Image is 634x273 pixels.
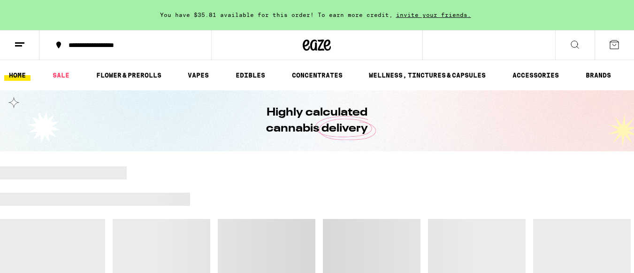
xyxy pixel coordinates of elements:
a: WELLNESS, TINCTURES & CAPSULES [364,70,490,81]
a: VAPES [183,70,214,81]
a: EDIBLES [231,70,270,81]
a: CONCENTRATES [287,70,347,81]
a: SALE [48,70,74,81]
span: You have $35.81 available for this order! To earn more credit, [160,12,393,18]
a: FLOWER & PREROLLS [92,70,166,81]
span: invite your friends. [393,12,474,18]
a: HOME [4,70,31,81]
h1: Highly calculated cannabis delivery [240,105,395,137]
a: ACCESSORIES [508,70,564,81]
a: BRANDS [581,70,616,81]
